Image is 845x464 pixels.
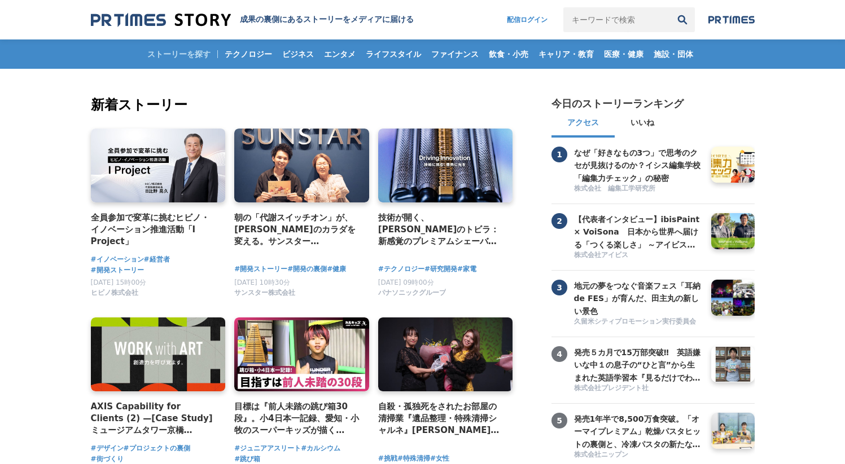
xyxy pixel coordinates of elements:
span: 株式会社ニップン [574,450,628,459]
a: 飲食・小売 [484,39,533,69]
button: 検索 [670,7,695,32]
a: 全員参加で変革に挑むヒビノ・イノベーション推進活動「I Project」 [91,211,217,248]
span: [DATE] 09時00分 [378,279,434,286]
h3: なぜ「好きなもの3つ」で思考のクセが見抜けるのか？イシス編集学校「編集力チェック」の秘密 [574,147,703,184]
a: #研究開発 [424,264,457,275]
a: 自殺・孤独死をされたお部屋の清掃業『遺品整理・特殊清掃シャルネ』[PERSON_NAME]がBeauty [GEOGRAPHIC_DATA][PERSON_NAME][GEOGRAPHIC_DA... [378,400,504,437]
a: #ジュニアアスリート [234,443,301,454]
a: ヒビノ株式会社 [91,291,138,299]
a: ファイナンス [427,39,483,69]
span: [DATE] 10時30分 [234,279,290,286]
a: #特殊清掃 [397,453,430,464]
a: #挑戦 [378,453,397,464]
span: 医療・健康 [599,49,648,59]
a: 目標は『前人未踏の跳び箱30段』。小4日本一記録、愛知・小牧のスーパーキッズが描く[PERSON_NAME]とは？ [234,400,360,437]
a: 配信ログイン [496,7,559,32]
a: サンスター株式会社 [234,291,295,299]
span: 5 [551,413,567,428]
span: エンタメ [319,49,360,59]
span: テクノロジー [220,49,277,59]
span: 株式会社アイビス [574,250,628,260]
h2: 今日のストーリーランキング [551,97,684,111]
a: 発売５カ月で15万部突破‼ 英語嫌いな中１の息子の“ひと言”から生まれた英語学習本『見るだけでわかる‼ 英語ピクト図鑑』異例ヒットの要因 [574,346,703,382]
a: 地元の夢をつなぐ音楽フェス「耳納 de FES」が育んだ、田主丸の新しい景色 [574,280,703,316]
span: #女性 [430,453,449,464]
a: 株式会社ニップン [574,450,703,461]
a: キャリア・教育 [534,39,598,69]
a: 【代表者インタビュー】ibisPaint × VoiSona 日本から世界へ届ける「つくる楽しさ」 ～アイビスがテクノスピーチと挑戦する、新しい創作文化の形成～ [574,213,703,249]
span: 久留米シティプロモーション実行委員会 [574,317,696,326]
button: アクセス [551,111,615,138]
a: #デザイン [91,443,124,454]
a: #経営者 [144,254,170,265]
a: #健康 [327,264,346,275]
a: 医療・健康 [599,39,648,69]
button: いいね [615,111,670,138]
a: 株式会社 編集工学研究所 [574,184,703,195]
a: ビジネス [278,39,318,69]
span: 飲食・小売 [484,49,533,59]
a: なぜ「好きなもの3つ」で思考のクセが見抜けるのか？イシス編集学校「編集力チェック」の秘密 [574,147,703,183]
span: キャリア・教育 [534,49,598,59]
a: #開発の裏側 [287,264,327,275]
img: prtimes [708,15,755,24]
span: パナソニックグループ [378,288,446,298]
span: 3 [551,280,567,295]
a: #カルシウム [301,443,340,454]
span: 施設・団体 [649,49,698,59]
span: ライフスタイル [361,49,426,59]
span: ビジネス [278,49,318,59]
span: #開発ストーリー [234,264,287,275]
h1: 成果の裏側にあるストーリーをメディアに届ける [240,15,414,25]
span: 4 [551,346,567,362]
span: 2 [551,213,567,229]
h3: 発売５カ月で15万部突破‼ 英語嫌いな中１の息子の“ひと言”から生まれた英語学習本『見るだけでわかる‼ 英語ピクト図鑑』異例ヒットの要因 [574,346,703,384]
a: 施設・団体 [649,39,698,69]
span: [DATE] 15時00分 [91,279,147,286]
a: #イノベーション [91,254,144,265]
a: 株式会社アイビス [574,250,703,261]
a: #家電 [457,264,476,275]
span: サンスター株式会社 [234,288,295,298]
a: 発売1年半で8,500万食突破。「オーマイプレミアム」乾燥パスタヒットの裏側と、冷凍パスタの新たな挑戦。徹底的な消費者起点で「おいしさ」を追求するニップンの歩み [574,413,703,449]
a: エンタメ [319,39,360,69]
a: #開発ストーリー [91,265,144,276]
a: #プロジェクトの裏側 [124,443,190,454]
span: ヒビノ株式会社 [91,288,138,298]
a: 技術が開く、[PERSON_NAME]のトビラ：新感覚のプレミアムシェーバー「ラムダッシュ パームイン」 [378,211,504,248]
a: テクノロジー [220,39,277,69]
img: 成果の裏側にあるストーリーをメディアに届ける [91,12,231,28]
a: #テクノロジー [378,264,424,275]
h3: 発売1年半で8,500万食突破。「オーマイプレミアム」乾燥パスタヒットの裏側と、冷凍パスタの新たな挑戦。徹底的な消費者起点で「おいしさ」を追求するニップンの歩み [574,413,703,450]
input: キーワードで検索 [563,7,670,32]
a: ライフスタイル [361,39,426,69]
span: 株式会社プレジデント社 [574,383,649,393]
a: AXIS Capability for Clients (2) —[Case Study] ミュージアムタワー京橋 「WORK with ART」 [91,400,217,437]
span: 株式会社 編集工学研究所 [574,184,655,193]
a: パナソニックグループ [378,291,446,299]
a: 朝の「代謝スイッチオン」が、[PERSON_NAME]のカラダを変える。サンスター「[GEOGRAPHIC_DATA]」から生まれた、新しい健康飲料の開発舞台裏 [234,211,360,248]
h3: 地元の夢をつなぐ音楽フェス「耳納 de FES」が育んだ、田主丸の新しい景色 [574,280,703,317]
a: 久留米シティプロモーション実行委員会 [574,317,703,328]
a: 株式会社プレジデント社 [574,383,703,394]
h2: 新着ストーリー [91,95,515,115]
